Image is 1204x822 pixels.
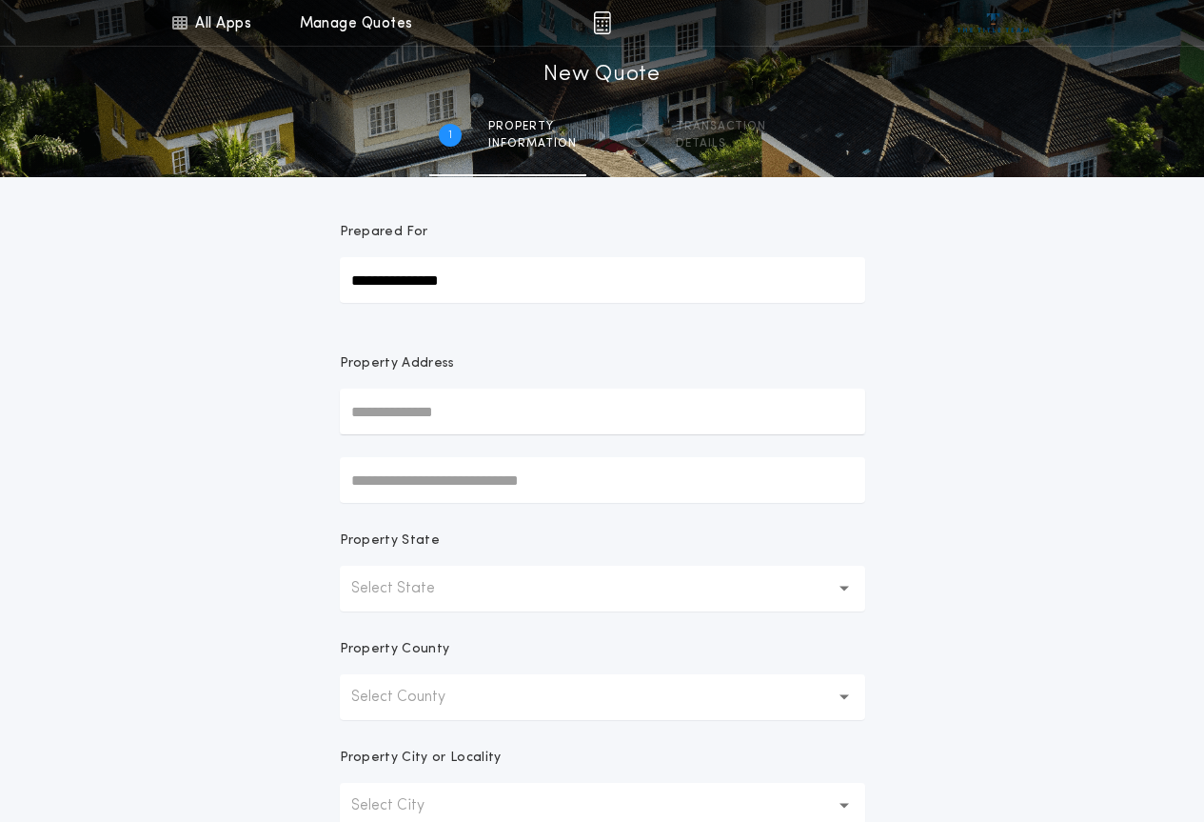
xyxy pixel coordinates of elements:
p: Select County [351,686,476,709]
h2: 2 [634,128,641,143]
span: Property [488,119,577,134]
input: Prepared For [340,257,865,303]
img: img [593,11,611,34]
span: Transaction [676,119,766,134]
h2: 1 [448,128,452,143]
img: vs-icon [957,13,1029,32]
h1: New Quote [543,60,660,90]
p: Prepared For [340,223,428,242]
button: Select State [340,566,865,611]
p: Property State [340,531,440,551]
p: Property County [340,640,450,659]
span: details [676,136,766,151]
p: Property Address [340,354,865,373]
button: Select County [340,674,865,720]
span: information [488,136,577,151]
p: Property City or Locality [340,749,502,768]
p: Select State [351,577,465,600]
p: Select City [351,794,455,817]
